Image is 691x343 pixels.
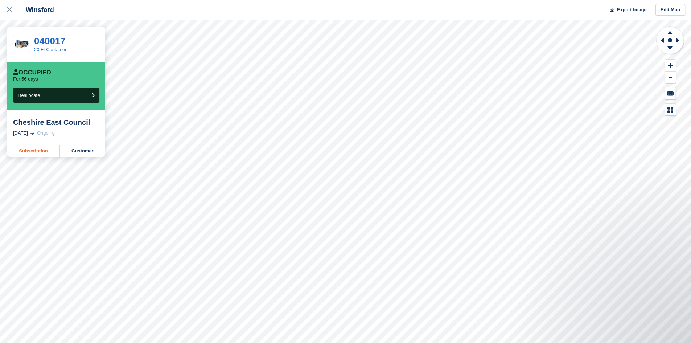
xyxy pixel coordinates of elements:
div: Winsford [19,5,54,14]
a: Subscription [7,145,60,157]
button: Zoom Out [665,72,676,83]
img: 20-ft-container%20(7).jpg [13,38,30,51]
p: For 56 days [13,76,38,82]
div: Occupied [13,69,51,76]
button: Deallocate [13,88,99,103]
div: [DATE] [13,130,28,137]
img: arrow-right-light-icn-cde0832a797a2874e46488d9cf13f60e5c3a73dbe684e267c42b8395dfbc2abf.svg [30,132,34,135]
span: Deallocate [18,93,40,98]
div: Ongoing [37,130,55,137]
button: Keyboard Shortcuts [665,87,676,99]
div: Cheshire East Council [13,118,99,127]
span: Export Image [617,6,646,13]
button: Export Image [605,4,647,16]
a: 040017 [34,36,66,46]
a: Edit Map [655,4,685,16]
a: Customer [60,145,105,157]
button: Map Legend [665,104,676,116]
button: Zoom In [665,60,676,72]
a: 20 Ft Container [34,47,67,52]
